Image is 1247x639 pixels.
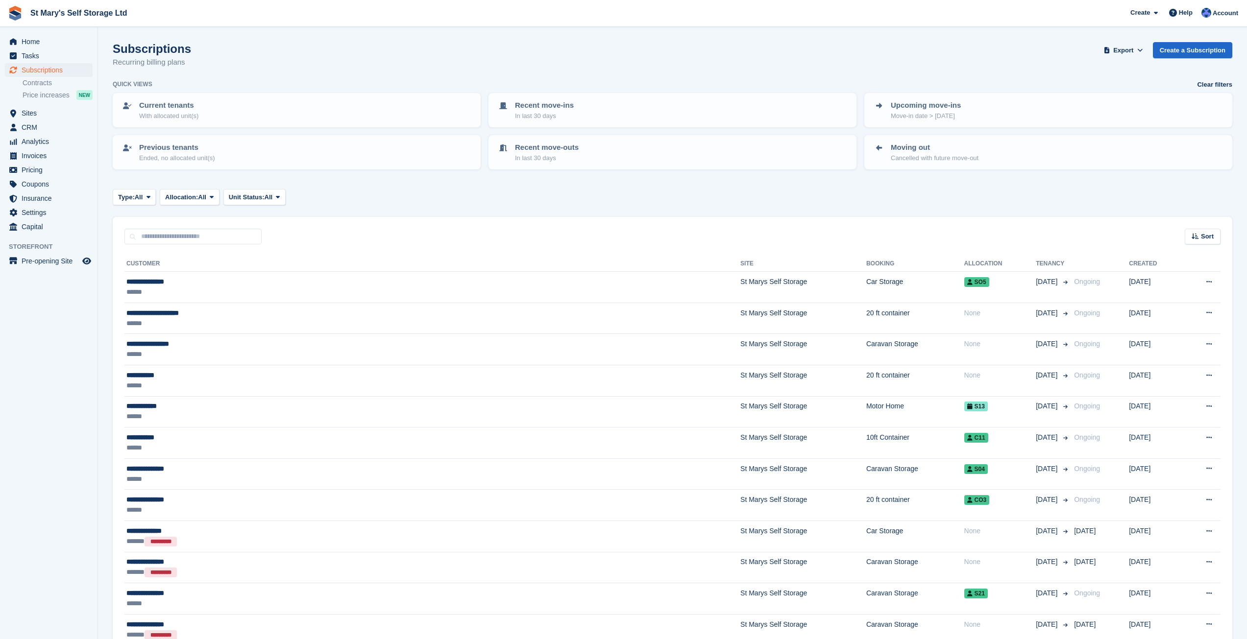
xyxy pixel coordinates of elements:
[8,6,23,21] img: stora-icon-8386f47178a22dfd0bd8f6a31ec36ba5ce8667c1dd55bd0f319d3a0aa187defe.svg
[866,396,964,427] td: Motor Home
[964,495,990,505] span: CO3
[22,206,80,219] span: Settings
[1197,80,1232,90] a: Clear filters
[5,63,93,77] a: menu
[515,100,574,111] p: Recent move-ins
[740,583,866,615] td: St Marys Self Storage
[139,111,198,121] p: With allocated unit(s)
[1036,432,1059,443] span: [DATE]
[1074,371,1100,379] span: Ongoing
[22,254,80,268] span: Pre-opening Site
[740,427,866,459] td: St Marys Self Storage
[740,521,866,552] td: St Marys Self Storage
[22,49,80,63] span: Tasks
[5,106,93,120] a: menu
[866,458,964,490] td: Caravan Storage
[1036,277,1059,287] span: [DATE]
[515,153,579,163] p: In last 30 days
[135,192,143,202] span: All
[5,163,93,177] a: menu
[1036,526,1059,536] span: [DATE]
[964,464,988,474] span: S04
[740,396,866,427] td: St Marys Self Storage
[26,5,131,21] a: St Mary's Self Storage Ltd
[891,100,961,111] p: Upcoming move-ins
[23,90,93,100] a: Price increases NEW
[113,189,156,205] button: Type: All
[865,136,1231,168] a: Moving out Cancelled with future move-out
[1036,401,1059,411] span: [DATE]
[964,619,1036,630] div: None
[964,526,1036,536] div: None
[223,189,286,205] button: Unit Status: All
[1201,232,1214,241] span: Sort
[865,94,1231,126] a: Upcoming move-ins Move-in date > [DATE]
[1036,256,1070,272] th: Tenancy
[1074,527,1096,535] span: [DATE]
[1129,303,1182,334] td: [DATE]
[165,192,198,202] span: Allocation:
[740,552,866,583] td: St Marys Self Storage
[22,149,80,163] span: Invoices
[265,192,273,202] span: All
[5,49,93,63] a: menu
[1036,495,1059,505] span: [DATE]
[740,365,866,396] td: St Marys Self Storage
[76,90,93,100] div: NEW
[489,136,856,168] a: Recent move-outs In last 30 days
[1129,583,1182,615] td: [DATE]
[1102,42,1145,58] button: Export
[891,153,978,163] p: Cancelled with future move-out
[891,111,961,121] p: Move-in date > [DATE]
[114,94,480,126] a: Current tenants With allocated unit(s)
[1074,340,1100,348] span: Ongoing
[5,149,93,163] a: menu
[229,192,265,202] span: Unit Status:
[866,552,964,583] td: Caravan Storage
[515,111,574,121] p: In last 30 days
[1129,458,1182,490] td: [DATE]
[139,100,198,111] p: Current tenants
[866,365,964,396] td: 20 ft container
[22,163,80,177] span: Pricing
[5,135,93,148] a: menu
[964,402,988,411] span: S13
[1074,465,1100,473] span: Ongoing
[9,242,98,252] span: Storefront
[22,135,80,148] span: Analytics
[1074,496,1100,503] span: Ongoing
[22,191,80,205] span: Insurance
[22,35,80,48] span: Home
[139,153,215,163] p: Ended, no allocated unit(s)
[23,78,93,88] a: Contracts
[489,94,856,126] a: Recent move-ins In last 30 days
[1129,396,1182,427] td: [DATE]
[22,120,80,134] span: CRM
[198,192,206,202] span: All
[866,427,964,459] td: 10ft Container
[740,256,866,272] th: Site
[866,256,964,272] th: Booking
[1036,557,1059,567] span: [DATE]
[81,255,93,267] a: Preview store
[1074,558,1096,566] span: [DATE]
[866,521,964,552] td: Car Storage
[964,256,1036,272] th: Allocation
[22,177,80,191] span: Coupons
[1201,8,1211,18] img: Matthew Keenan
[1036,308,1059,318] span: [DATE]
[964,557,1036,567] div: None
[1213,8,1238,18] span: Account
[5,220,93,234] a: menu
[891,142,978,153] p: Moving out
[866,334,964,365] td: Caravan Storage
[1129,334,1182,365] td: [DATE]
[1036,588,1059,598] span: [DATE]
[113,57,191,68] p: Recurring billing plans
[1036,619,1059,630] span: [DATE]
[113,42,191,55] h1: Subscriptions
[964,339,1036,349] div: None
[118,192,135,202] span: Type:
[5,191,93,205] a: menu
[1179,8,1193,18] span: Help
